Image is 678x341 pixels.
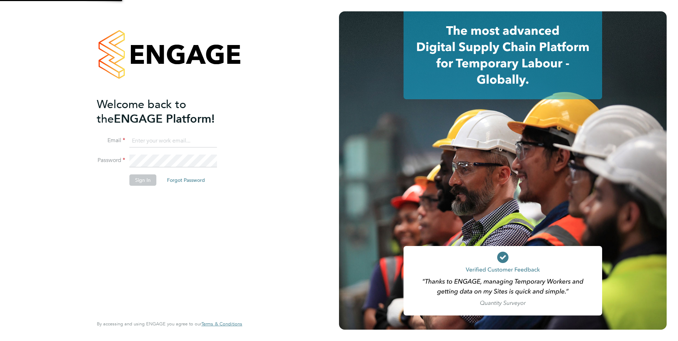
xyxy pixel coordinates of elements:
a: Terms & Conditions [201,321,242,327]
span: Welcome back to the [97,97,186,126]
h2: ENGAGE Platform! [97,97,235,126]
span: By accessing and using ENGAGE you agree to our [97,321,242,327]
label: Password [97,157,125,164]
label: Email [97,137,125,144]
input: Enter your work email... [129,135,217,147]
button: Forgot Password [161,174,211,186]
button: Sign In [129,174,156,186]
